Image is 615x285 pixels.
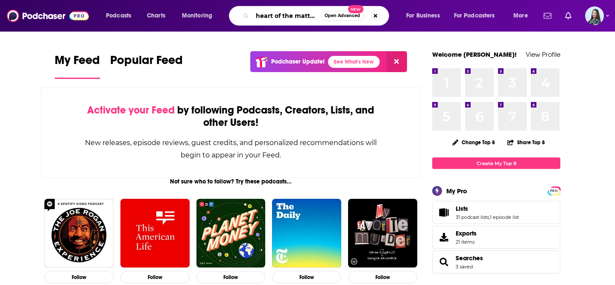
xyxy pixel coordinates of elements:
[252,9,321,23] input: Search podcasts, credits, & more...
[446,187,467,195] div: My Pro
[513,10,528,22] span: More
[585,6,604,25] button: Show profile menu
[44,271,114,283] button: Follow
[507,9,539,23] button: open menu
[489,214,490,220] span: ,
[110,53,183,79] a: Popular Feed
[456,214,489,220] a: 31 podcast lists
[348,271,417,283] button: Follow
[106,10,131,22] span: Podcasts
[454,10,495,22] span: For Podcasters
[448,9,507,23] button: open menu
[435,256,452,268] a: Searches
[507,134,545,151] button: Share Top 8
[110,53,183,73] span: Popular Feed
[585,6,604,25] img: User Profile
[321,11,364,21] button: Open AdvancedNew
[406,10,440,22] span: For Business
[456,205,519,212] a: Lists
[120,271,190,283] button: Follow
[272,271,341,283] button: Follow
[41,178,421,185] div: Not sure who to follow? Try these podcasts...
[55,53,100,73] span: My Feed
[456,239,477,245] span: 21 items
[87,104,175,116] span: Activate your Feed
[540,9,555,23] a: Show notifications dropdown
[456,230,477,237] span: Exports
[432,50,517,58] a: Welcome [PERSON_NAME]!
[176,9,223,23] button: open menu
[432,201,560,224] span: Lists
[526,50,560,58] a: View Profile
[271,58,325,65] p: Podchaser Update!
[84,137,378,161] div: New releases, episode reviews, guest credits, and personalized recommendations will begin to appe...
[490,214,519,220] a: 1 episode list
[196,271,266,283] button: Follow
[456,264,473,270] a: 3 saved
[182,10,212,22] span: Monitoring
[84,104,378,129] div: by following Podcasts, Creators, Lists, and other Users!
[435,206,452,218] a: Lists
[562,9,575,23] a: Show notifications dropdown
[55,53,100,79] a: My Feed
[44,199,114,268] img: The Joe Rogan Experience
[585,6,604,25] span: Logged in as brookefortierpr
[348,5,363,13] span: New
[432,226,560,249] a: Exports
[432,250,560,273] span: Searches
[7,8,89,24] img: Podchaser - Follow, Share and Rate Podcasts
[456,254,483,262] a: Searches
[120,199,190,268] img: This American Life
[549,187,559,194] a: PRO
[325,14,360,18] span: Open Advanced
[147,10,165,22] span: Charts
[196,199,266,268] img: Planet Money
[400,9,451,23] button: open menu
[348,199,417,268] img: My Favorite Murder with Karen Kilgariff and Georgia Hardstark
[435,231,452,243] span: Exports
[141,9,170,23] a: Charts
[456,205,468,212] span: Lists
[100,9,142,23] button: open menu
[272,199,341,268] img: The Daily
[328,56,380,68] a: See What's New
[447,137,500,148] button: Change Top 8
[432,157,560,169] a: Create My Top 8
[237,6,397,26] div: Search podcasts, credits, & more...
